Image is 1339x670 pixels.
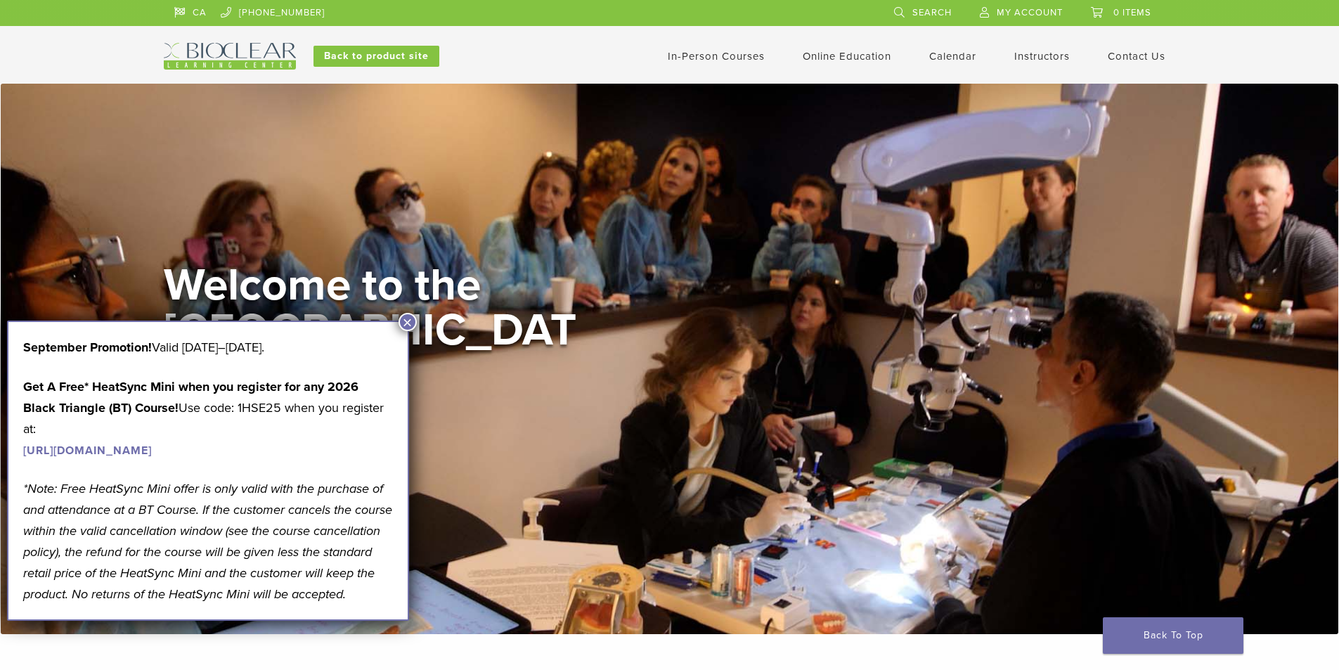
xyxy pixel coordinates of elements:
[1014,50,1070,63] a: Instructors
[23,376,393,460] p: Use code: 1HSE25 when you register at:
[399,313,417,331] button: Close
[1108,50,1165,63] a: Contact Us
[1103,617,1243,654] a: Back To Top
[164,43,296,70] img: Bioclear
[929,50,976,63] a: Calendar
[912,7,952,18] span: Search
[997,7,1063,18] span: My Account
[313,46,439,67] a: Back to product site
[1113,7,1151,18] span: 0 items
[23,481,392,602] em: *Note: Free HeatSync Mini offer is only valid with the purchase of and attendance at a BT Course....
[23,337,393,358] p: Valid [DATE]–[DATE].
[23,444,152,458] a: [URL][DOMAIN_NAME]
[164,263,586,398] h2: Welcome to the [GEOGRAPHIC_DATA]
[803,50,891,63] a: Online Education
[23,379,358,415] strong: Get A Free* HeatSync Mini when you register for any 2026 Black Triangle (BT) Course!
[23,340,152,355] strong: September Promotion!
[668,50,765,63] a: In-Person Courses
